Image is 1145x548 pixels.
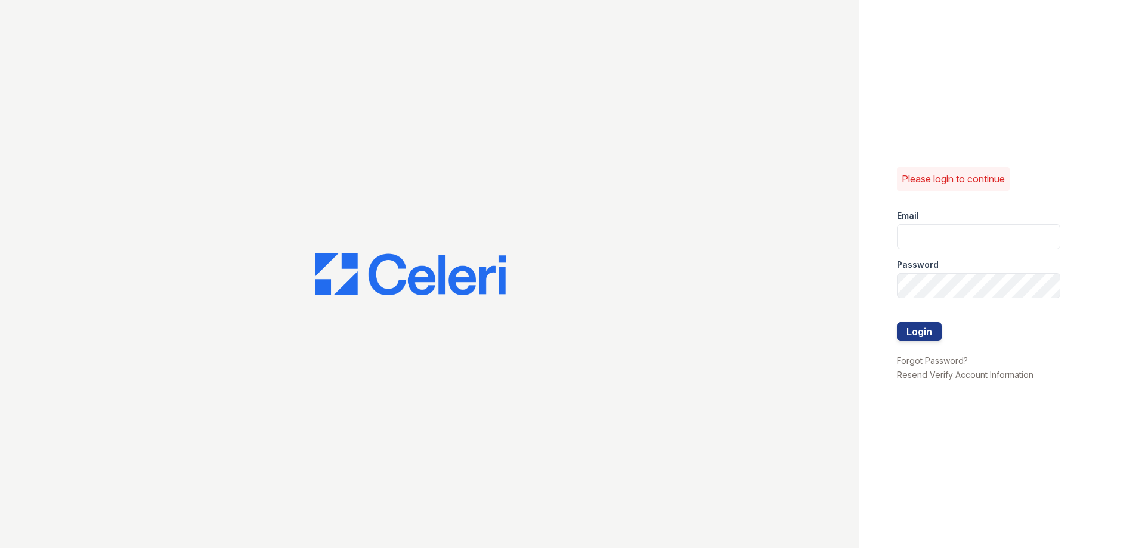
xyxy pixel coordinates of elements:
p: Please login to continue [902,172,1005,186]
a: Forgot Password? [897,355,968,366]
button: Login [897,322,942,341]
label: Email [897,210,919,222]
label: Password [897,259,939,271]
img: CE_Logo_Blue-a8612792a0a2168367f1c8372b55b34899dd931a85d93a1a3d3e32e68fde9ad4.png [315,253,506,296]
a: Resend Verify Account Information [897,370,1033,380]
